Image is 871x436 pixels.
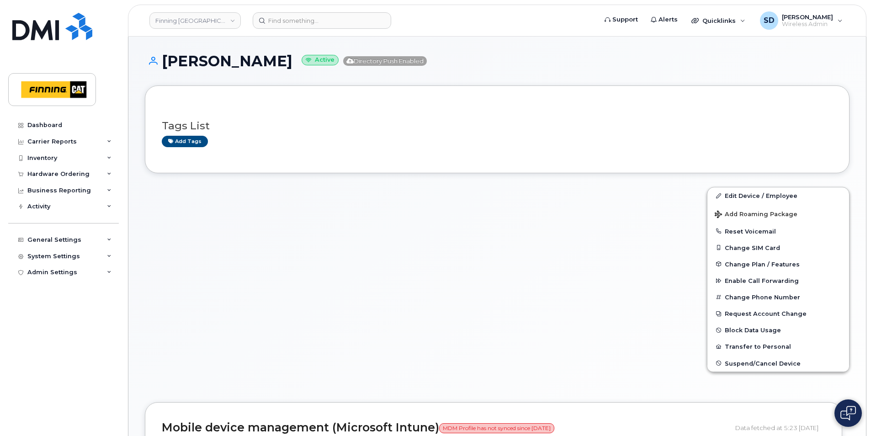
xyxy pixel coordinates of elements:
h2: Mobile device management (Microsoft Intune) [162,421,728,434]
button: Block Data Usage [707,322,849,338]
button: Transfer to Personal [707,338,849,355]
h1: [PERSON_NAME] [145,53,850,69]
button: Suspend/Cancel Device [707,355,849,372]
button: Change Plan / Features [707,256,849,272]
button: Enable Call Forwarding [707,272,849,289]
span: Add Roaming Package [715,211,797,219]
img: Open chat [840,406,856,420]
button: Change SIM Card [707,239,849,256]
button: Request Account Change [707,305,849,322]
a: Add tags [162,136,208,147]
h3: Tags List [162,120,833,132]
span: Directory Push Enabled [343,56,427,66]
button: Add Roaming Package [707,204,849,223]
button: Change Phone Number [707,289,849,305]
button: Reset Voicemail [707,223,849,239]
span: Suspend/Cancel Device [725,360,801,367]
a: Edit Device / Employee [707,187,849,204]
small: Active [302,55,339,65]
span: MDM Profile has not synced since [DATE] [439,423,554,433]
span: Enable Call Forwarding [725,277,799,284]
span: Change Plan / Features [725,261,800,267]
